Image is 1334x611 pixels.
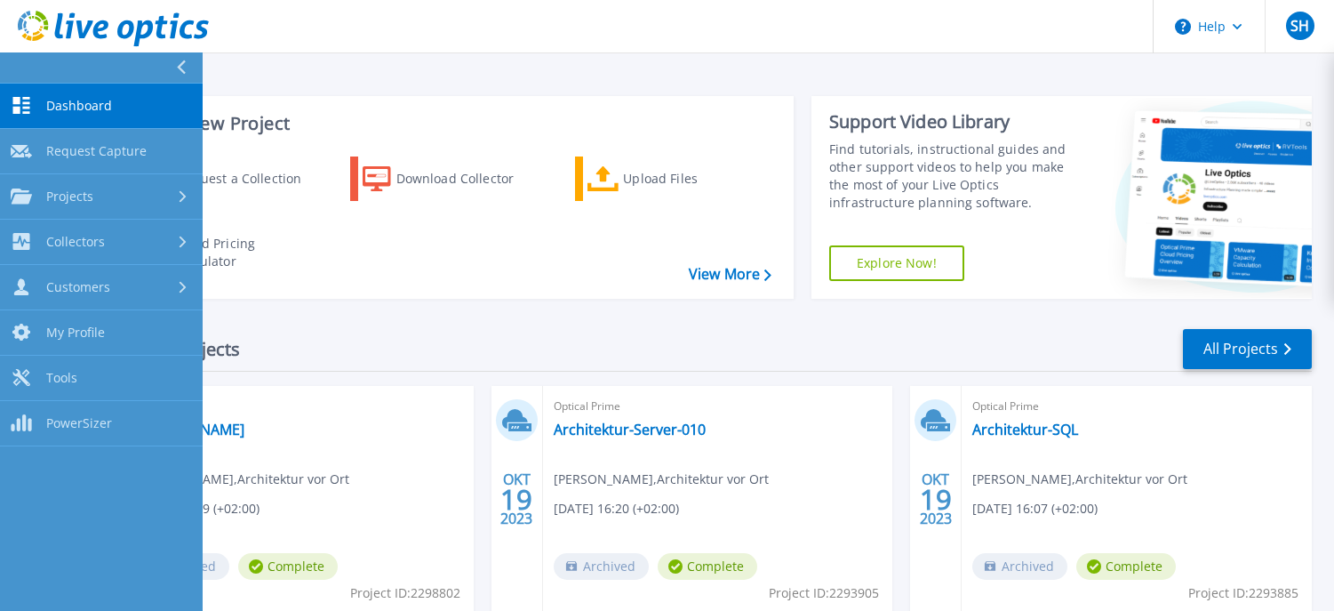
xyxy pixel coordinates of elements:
span: Dashboard [46,98,112,114]
span: 19 [500,492,532,507]
span: Complete [1076,553,1176,580]
div: Cloud Pricing Calculator [174,235,316,270]
span: Optical Prime [134,397,463,416]
span: Complete [238,553,338,580]
span: Project ID: 2293885 [1188,583,1298,603]
a: Architektur-Server-010 [554,421,706,438]
span: [PERSON_NAME] , Architektur vor Ort [134,470,349,489]
span: SH [1290,19,1309,33]
div: Upload Files [623,161,765,197]
a: Download Collector [350,157,548,201]
span: Complete [658,553,757,580]
span: Projects [46,189,93,205]
span: [PERSON_NAME] , Architektur vor Ort [972,470,1187,489]
span: Request Capture [46,143,147,159]
a: All Projects [1183,329,1312,369]
span: Optical Prime [972,397,1301,416]
span: My Profile [46,325,105,341]
a: Request a Collection [126,157,324,201]
span: Archived [972,553,1067,580]
h3: Start a New Project [126,114,771,133]
span: Collectors [46,234,105,250]
span: Project ID: 2298802 [350,583,460,603]
span: Optical Prime [554,397,883,416]
span: PowerSizer [46,415,112,431]
a: Upload Files [575,157,773,201]
div: Download Collector [396,161,539,197]
div: Support Video Library [829,110,1080,133]
span: Project ID: 2293905 [769,583,879,603]
div: Find tutorials, instructional guides and other support videos to help you make the most of your L... [829,141,1080,212]
span: [DATE] 16:20 (+02:00) [554,499,679,519]
span: Customers [46,279,110,295]
span: [PERSON_NAME] , Architektur vor Ort [554,470,769,489]
a: Cloud Pricing Calculator [126,230,324,275]
span: Tools [46,370,77,386]
a: View More [689,266,771,283]
div: Request a Collection [177,161,319,197]
div: OKT 2023 [499,467,533,532]
span: 19 [920,492,952,507]
a: Explore Now! [829,245,964,281]
span: Archived [554,553,649,580]
a: Architektur-SQL [972,421,1078,438]
span: [DATE] 16:07 (+02:00) [972,499,1098,519]
div: OKT 2023 [919,467,953,532]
